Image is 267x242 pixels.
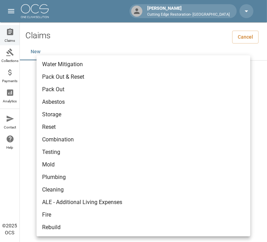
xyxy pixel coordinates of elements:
[37,221,250,234] li: Rebuild
[37,121,250,133] li: Reset
[37,96,250,108] li: Asbestos
[37,146,250,158] li: Testing
[37,108,250,121] li: Storage
[37,184,250,196] li: Cleaning
[37,133,250,146] li: Combination
[37,58,250,71] li: Water Mitigation
[37,83,250,96] li: Pack Out
[37,71,250,83] li: Pack Out & Reset
[37,209,250,221] li: Fire
[37,196,250,209] li: ALE - Additional Living Expenses
[37,171,250,184] li: Plumbing
[37,158,250,171] li: Mold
